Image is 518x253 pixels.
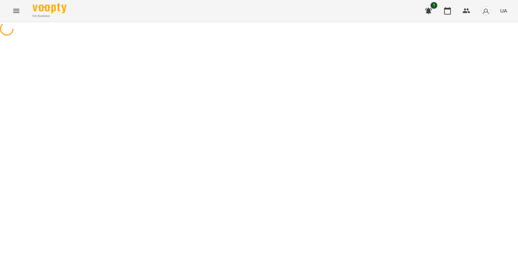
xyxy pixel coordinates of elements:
[33,14,66,18] span: For Business
[8,3,24,19] button: Menu
[481,6,491,16] img: avatar_s.png
[33,3,66,13] img: Voopty Logo
[497,4,510,17] button: UA
[500,7,507,14] span: UA
[431,2,437,9] span: 1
